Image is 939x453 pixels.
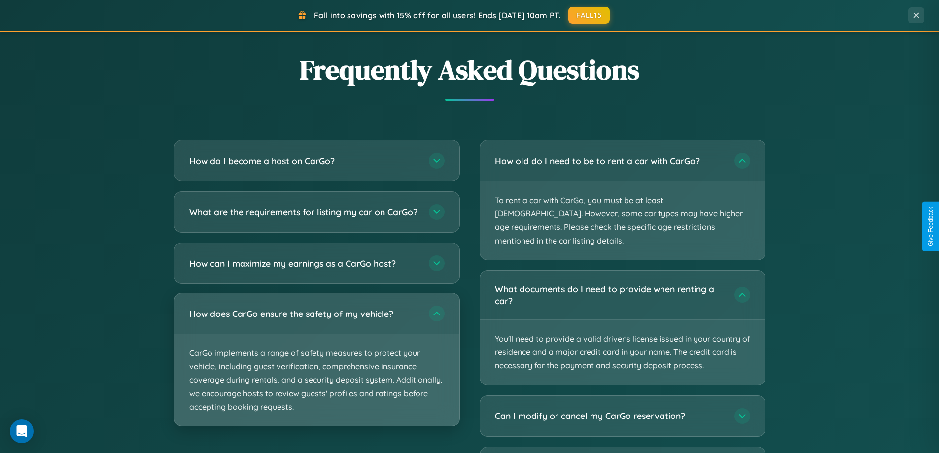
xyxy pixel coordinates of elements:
p: You'll need to provide a valid driver's license issued in your country of residence and a major c... [480,320,765,385]
h3: Can I modify or cancel my CarGo reservation? [495,410,725,422]
h3: What are the requirements for listing my car on CarGo? [189,206,419,218]
span: Fall into savings with 15% off for all users! Ends [DATE] 10am PT. [314,10,561,20]
button: FALL15 [568,7,610,24]
p: To rent a car with CarGo, you must be at least [DEMOGRAPHIC_DATA]. However, some car types may ha... [480,181,765,260]
h2: Frequently Asked Questions [174,51,765,89]
h3: What documents do I need to provide when renting a car? [495,283,725,307]
h3: How do I become a host on CarGo? [189,155,419,167]
div: Give Feedback [927,207,934,246]
h3: How old do I need to be to rent a car with CarGo? [495,155,725,167]
h3: How does CarGo ensure the safety of my vehicle? [189,308,419,320]
div: Open Intercom Messenger [10,419,34,443]
p: CarGo implements a range of safety measures to protect your vehicle, including guest verification... [174,334,459,426]
h3: How can I maximize my earnings as a CarGo host? [189,257,419,270]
